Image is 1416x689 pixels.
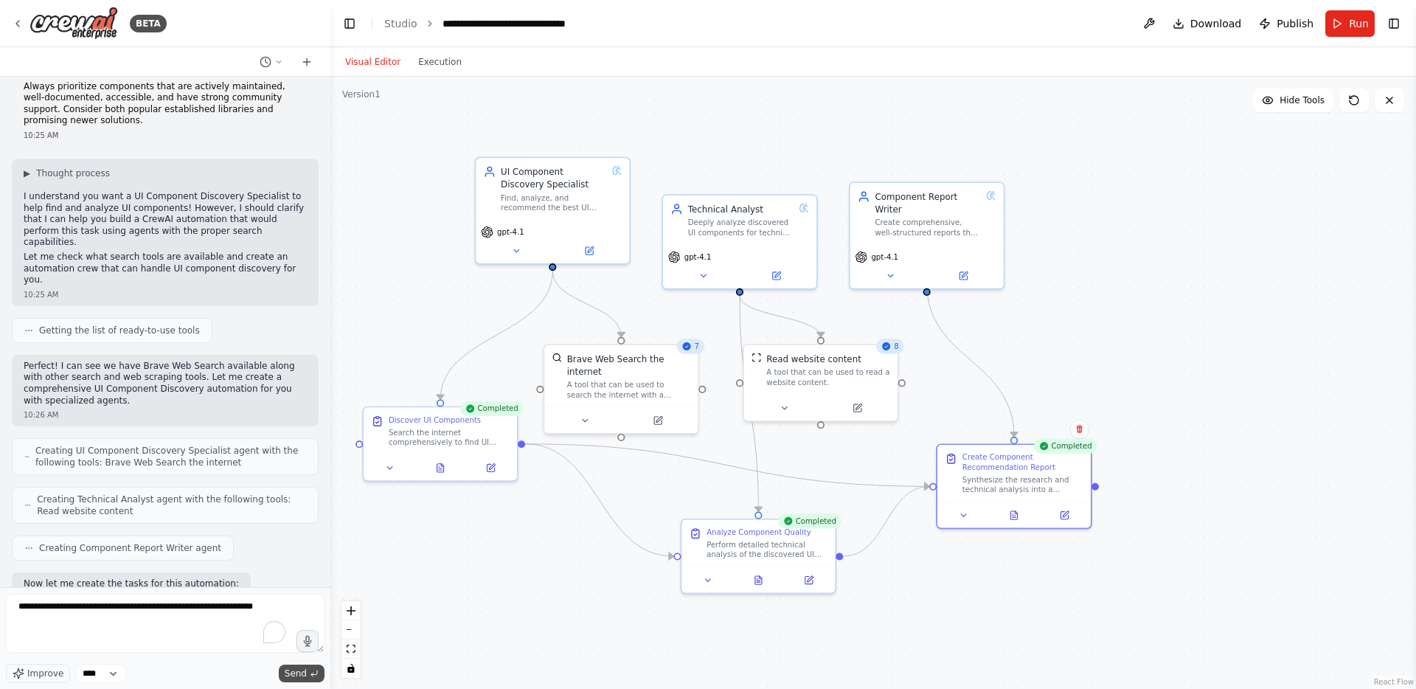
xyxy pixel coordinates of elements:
p: Always prioritize components that are actively maintained, well-documented, accessible, and have ... [24,81,307,127]
p: Now let me create the tasks for this automation: [24,578,239,590]
button: Execution [409,53,471,71]
textarea: To enrich screen reader interactions, please activate Accessibility in Grammarly extension settings [6,594,324,653]
span: Download [1190,16,1242,31]
p: I understand you want a UI Component Discovery Specialist to help find and analyze UI components!... [24,191,307,249]
button: Open in side panel [554,243,625,258]
img: Logo [29,7,118,40]
div: Search the internet comprehensively to find UI components that match {component_requirements}. Us... [389,427,510,447]
span: gpt-4.1 [497,227,524,238]
span: Run [1349,16,1369,31]
button: Open in side panel [741,269,812,283]
button: zoom out [341,620,361,640]
div: Brave Web Search the internet [567,353,690,378]
g: Edge from 2c867dba-5ba9-4cb4-b232-f9017ad0486b to 8b7de41a-6f01-411b-85bc-991a7fbe4791 [546,271,628,337]
span: Send [285,668,307,679]
div: 10:25 AM [24,130,307,141]
button: Open in side panel [822,401,893,415]
div: UI Component Discovery SpecialistFind, analyze, and recommend the best UI components from the int... [475,156,631,264]
button: Start a new chat [295,53,319,71]
div: 8ScrapeWebsiteToolRead website contentA tool that can be used to read a website content. [743,344,898,422]
img: ScrapeWebsiteTool [752,353,762,363]
button: Open in side panel [622,413,693,428]
button: Visual Editor [336,53,409,71]
button: Open in side panel [788,572,830,587]
div: Completed [1034,439,1097,454]
div: BETA [130,15,167,32]
span: 7 [695,342,699,352]
g: Edge from 2c867dba-5ba9-4cb4-b232-f9017ad0486b to 7082acad-be22-4e85-af1c-fb36a5c9efa4 [434,271,559,399]
g: Edge from 7082acad-be22-4e85-af1c-fb36a5c9efa4 to 01dfc75e-4540-4a3a-8465-bdf7600609c5 [525,437,673,562]
button: Send [279,665,324,682]
div: Discover UI Components [389,415,481,426]
div: Create comprehensive, well-structured reports that synthesize component research and technical an... [875,218,981,238]
div: A tool that can be used to read a website content. [766,367,889,387]
g: Edge from ac4eaaf2-a4da-4953-9551-1160bab7f3b8 to 82f14db4-1d2b-4e27-84ee-df7b84d43397 [920,283,1020,437]
div: Deeply analyze discovered UI components for technical quality, performance, accessibility, and ma... [688,218,794,238]
span: Getting the list of ready-to-use tools [39,325,200,336]
span: Creating Component Report Writer agent [39,542,221,554]
button: Publish [1253,10,1319,37]
button: zoom in [341,601,361,620]
img: BraveSearchTool [552,353,562,363]
span: gpt-4.1 [871,252,898,263]
div: React Flow controls [341,601,361,678]
button: Open in side panel [469,460,512,475]
button: Open in side panel [928,269,999,283]
span: Thought process [36,167,110,179]
button: ▶Thought process [24,167,110,179]
button: View output [988,508,1041,523]
span: Hide Tools [1280,94,1325,106]
button: toggle interactivity [341,659,361,678]
div: Component Report WriterCreate comprehensive, well-structured reports that synthesize component re... [849,181,1004,289]
button: fit view [341,640,361,659]
div: Perform detailed technical analysis of the discovered UI components. For each component, evaluate... [707,540,827,560]
button: Hide left sidebar [339,13,360,34]
div: Create Component Recommendation Report [962,452,1083,472]
span: Publish [1277,16,1313,31]
button: Switch to previous chat [254,53,289,71]
span: ▶ [24,167,30,179]
button: Delete node [1070,419,1089,438]
g: Edge from 01dfc75e-4540-4a3a-8465-bdf7600609c5 to 82f14db4-1d2b-4e27-84ee-df7b84d43397 [843,480,929,563]
button: Show right sidebar [1384,13,1404,34]
div: CompletedCreate Component Recommendation ReportSynthesize the research and technical analysis int... [936,443,1091,529]
button: Improve [6,664,70,683]
div: Find, analyze, and recommend the best UI components from the internet based on {component_require... [501,193,607,212]
button: Download [1167,10,1248,37]
span: Creating Technical Analyst agent with the following tools: Read website content [37,494,306,517]
div: Read website content [766,353,861,365]
button: View output [414,460,467,475]
button: Open in side panel [1043,508,1086,523]
div: A tool that can be used to search the internet with a search_query. [567,380,690,400]
div: CompletedDiscover UI ComponentsSearch the internet comprehensively to find UI components that mat... [362,406,518,482]
span: 8 [894,342,898,352]
nav: breadcrumb [384,16,608,31]
div: CompletedAnalyze Component QualityPerform detailed technical analysis of the discovered UI compon... [681,519,836,594]
p: Let me check what search tools are available and create an automation crew that can handle UI com... [24,252,307,286]
g: Edge from 7082acad-be22-4e85-af1c-fb36a5c9efa4 to 82f14db4-1d2b-4e27-84ee-df7b84d43397 [525,437,929,492]
button: View output [732,572,785,587]
div: Component Report Writer [875,190,981,215]
div: Synthesize the research and technical analysis into a comprehensive, well-structured report that ... [962,475,1083,495]
a: React Flow attribution [1374,678,1414,686]
div: Technical AnalystDeeply analyze discovered UI components for technical quality, performance, acce... [662,194,817,289]
p: Perfect! I can see we have Brave Web Search available along with other search and web scraping to... [24,361,307,406]
g: Edge from 04fd484d-4eba-43a7-a9b0-5139ac730e4c to 805a22b3-6846-4cfe-8264-18efc78976f8 [734,296,827,337]
div: Analyze Component Quality [707,527,811,538]
button: Run [1325,10,1375,37]
button: Hide Tools [1253,89,1333,112]
span: Improve [27,668,63,679]
div: Completed [778,513,841,528]
div: Completed [460,401,524,416]
a: Studio [384,18,417,30]
div: Version 1 [342,89,381,100]
div: 10:26 AM [24,409,307,420]
div: 10:25 AM [24,289,307,300]
div: UI Component Discovery Specialist [501,165,607,190]
span: gpt-4.1 [684,252,712,263]
button: Click to speak your automation idea [296,630,319,652]
span: Creating UI Component Discovery Specialist agent with the following tools: Brave Web Search the i... [35,445,306,468]
div: Technical Analyst [688,203,794,215]
div: 7BraveSearchToolBrave Web Search the internetA tool that can be used to search the internet with ... [544,344,699,434]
